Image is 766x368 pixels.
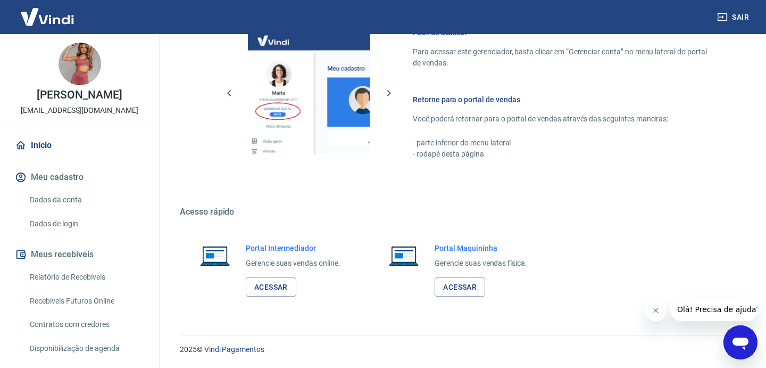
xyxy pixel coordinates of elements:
iframe: Mensagem da empresa [671,298,757,321]
a: Acessar [246,277,296,297]
a: Dados de login [26,213,146,235]
button: Sair [715,7,753,27]
a: Vindi Pagamentos [204,345,264,354]
a: Relatório de Recebíveis [26,266,146,288]
img: Imagem de um notebook aberto [193,243,237,268]
p: Gerencie suas vendas física. [435,258,527,269]
p: - parte inferior do menu lateral [413,137,715,149]
button: Meu cadastro [13,166,146,189]
h6: Portal Maquininha [435,243,527,253]
a: Disponibilização de agenda [26,338,146,359]
p: - rodapé desta página [413,149,715,160]
a: Dados da conta [26,189,146,211]
p: 2025 © [180,344,740,355]
img: 1bba1468-1dd1-4b3e-b189-087365d3adcf.jpeg [59,43,101,85]
button: Meus recebíveis [13,243,146,266]
h6: Portal Intermediador [246,243,340,253]
a: Início [13,134,146,157]
span: Olá! Precisa de ajuda? [6,7,89,16]
h5: Acesso rápido [180,207,740,217]
img: Vindi [13,1,82,33]
h6: Retorne para o portal de vendas [413,94,715,105]
a: Acessar [435,277,485,297]
p: [EMAIL_ADDRESS][DOMAIN_NAME] [21,105,138,116]
p: Gerencie suas vendas online. [246,258,340,269]
p: [PERSON_NAME] [37,89,122,101]
img: Imagem da dashboard mostrando o botão de gerenciar conta na sidebar no lado esquerdo [248,32,370,154]
a: Contratos com credores [26,314,146,336]
iframe: Botão para abrir a janela de mensagens [723,325,757,359]
p: Você poderá retornar para o portal de vendas através das seguintes maneiras: [413,113,715,125]
iframe: Fechar mensagem [645,300,667,321]
a: Recebíveis Futuros Online [26,290,146,312]
p: Para acessar este gerenciador, basta clicar em “Gerenciar conta” no menu lateral do portal de ven... [413,46,715,69]
img: Imagem de um notebook aberto [381,243,426,268]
